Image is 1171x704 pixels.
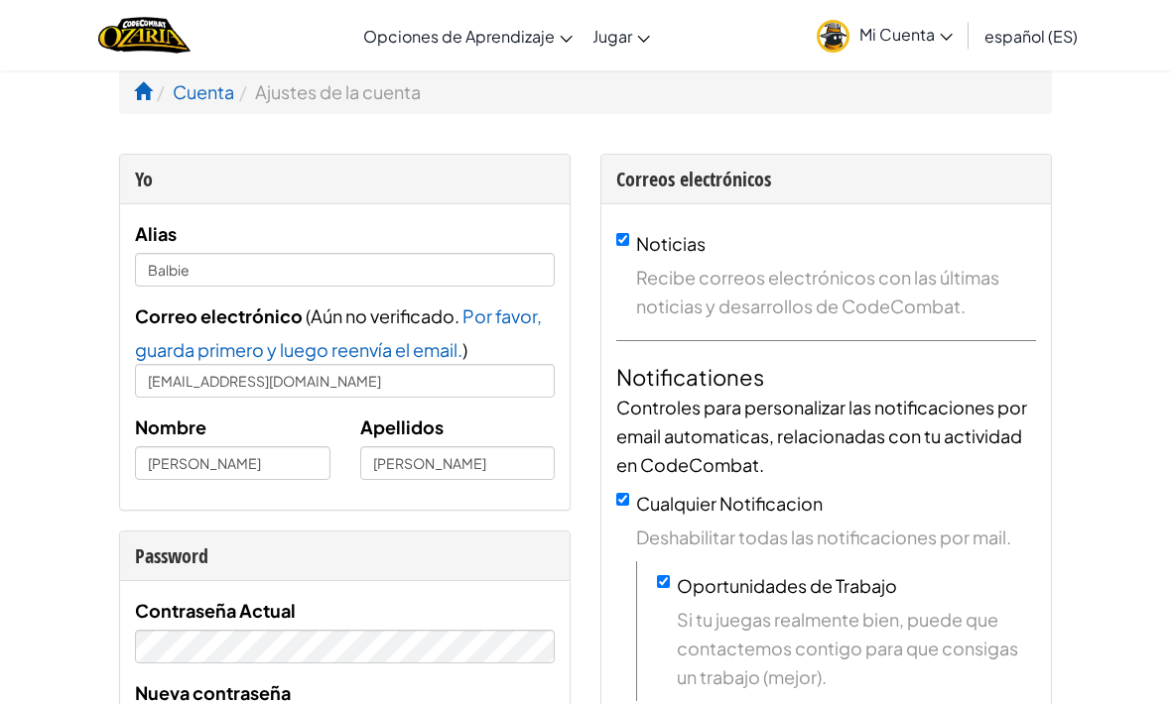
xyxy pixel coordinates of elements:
[98,15,191,56] a: Ozaria by CodeCombat logo
[975,9,1088,62] a: español (ES)
[360,412,444,441] label: Apellidos
[859,24,953,45] span: Mi Cuenta
[135,412,206,441] label: Nombre
[462,338,467,361] span: )
[234,77,421,106] li: Ajustes de la cuenta
[353,9,583,62] a: Opciones de Aprendizaje
[677,574,897,597] label: Oportunidades de Trabajo
[363,26,555,47] span: Opciones de Aprendizaje
[984,26,1078,47] span: español (ES)
[135,165,555,193] div: Yo
[98,15,191,56] img: Home
[311,304,462,327] span: Aún no verificado.
[592,26,632,47] span: Jugar
[135,596,296,625] label: Contraseña Actual
[807,4,963,66] a: Mi Cuenta
[135,541,555,570] div: Password
[135,219,177,248] label: Alias
[173,80,234,103] a: Cuenta
[135,304,303,327] span: Correo electrónico
[583,9,660,62] a: Jugar
[616,361,1036,393] h4: Notificationes
[817,20,849,53] img: avatar
[636,492,823,515] label: Cualquier Notificacion
[636,232,706,255] label: Noticias
[677,605,1036,691] span: Si tu juegas realmente bien, puede que contactemos contigo para que consigas un trabajo (mejor).
[303,304,311,327] span: (
[636,523,1036,551] span: Deshabilitar todas las notificaciones por mail.
[616,165,1036,193] div: Correos electrónicos
[636,263,1036,320] span: Recibe correos electrónicos con las últimas noticias y desarrollos de CodeCombat.
[616,396,1027,476] span: Controles para personalizar las notificaciones por email automaticas, relacionadas con tu activid...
